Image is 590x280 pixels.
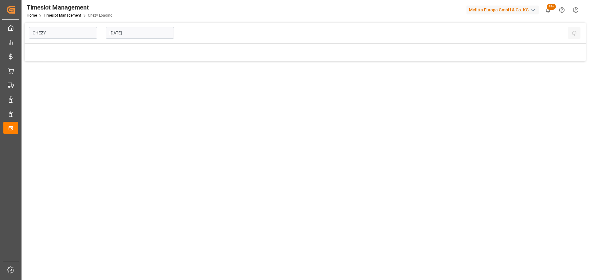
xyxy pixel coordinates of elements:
[27,13,37,18] a: Home
[541,3,555,17] button: show 100 new notifications
[466,6,539,14] div: Melitta Europa GmbH & Co. KG
[106,27,174,39] input: DD-MM-YYYY
[555,3,569,17] button: Help Center
[27,3,112,12] div: Timeslot Management
[29,27,97,39] input: Type to search/select
[44,13,81,18] a: Timeslot Management
[466,4,541,16] button: Melitta Europa GmbH & Co. KG
[547,4,556,10] span: 99+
